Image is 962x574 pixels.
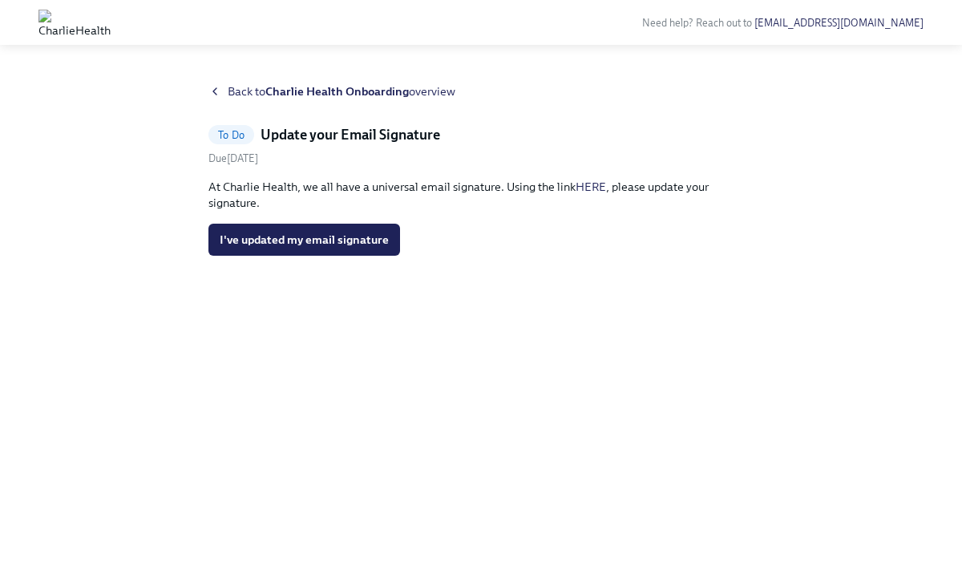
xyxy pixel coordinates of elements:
[642,17,924,29] span: Need help? Reach out to
[208,129,254,141] span: To Do
[208,224,400,256] button: I've updated my email signature
[261,125,440,144] h5: Update your Email Signature
[208,179,754,211] p: At Charlie Health, we all have a universal email signature. Using the link , please update your s...
[38,10,111,35] img: CharlieHealth
[576,180,606,194] a: HERE
[208,83,754,99] a: Back toCharlie Health Onboardingoverview
[228,83,455,99] span: Back to overview
[754,17,924,29] a: [EMAIL_ADDRESS][DOMAIN_NAME]
[208,152,258,164] span: Saturday, September 13th 2025, 10:00 am
[220,232,389,248] span: I've updated my email signature
[265,84,409,99] strong: Charlie Health Onboarding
